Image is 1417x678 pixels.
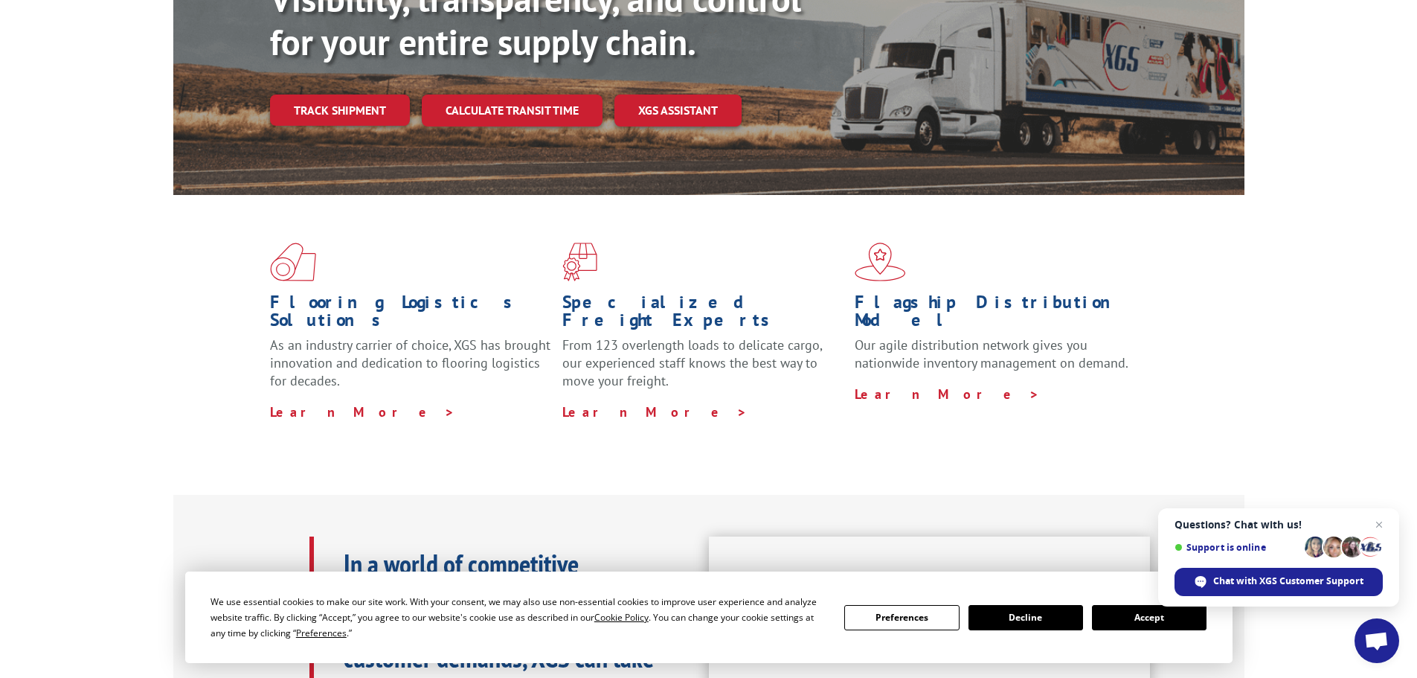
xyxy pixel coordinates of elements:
span: Questions? Chat with us! [1175,519,1383,531]
button: Accept [1092,605,1206,630]
span: Chat with XGS Customer Support [1213,575,1363,588]
h1: Flagship Distribution Model [855,293,1136,336]
img: xgs-icon-total-supply-chain-intelligence-red [270,243,316,281]
a: Open chat [1355,618,1399,663]
span: Cookie Policy [594,611,649,624]
span: Preferences [296,627,347,639]
p: From 123 overlength loads to delicate cargo, our experienced staff knows the best way to move you... [562,336,844,403]
span: As an industry carrier of choice, XGS has brought innovation and dedication to flooring logistics... [270,336,550,389]
img: xgs-icon-focused-on-flooring-red [562,243,597,281]
img: xgs-icon-flagship-distribution-model-red [855,243,906,281]
a: Learn More > [270,403,455,420]
a: Learn More > [562,403,748,420]
h1: Flooring Logistics Solutions [270,293,551,336]
a: Track shipment [270,95,410,126]
a: Learn More > [855,386,1040,403]
span: Support is online [1175,542,1299,553]
div: We use essential cookies to make our site work. With your consent, we may also use non-essential ... [211,594,826,641]
div: Cookie Consent Prompt [185,572,1233,663]
span: Our agile distribution network gives you nationwide inventory management on demand. [855,336,1128,371]
h1: Specialized Freight Experts [562,293,844,336]
button: Decline [968,605,1083,630]
button: Preferences [844,605,959,630]
a: Calculate transit time [422,95,603,127]
span: Chat with XGS Customer Support [1175,568,1383,596]
a: XGS ASSISTANT [614,95,742,127]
